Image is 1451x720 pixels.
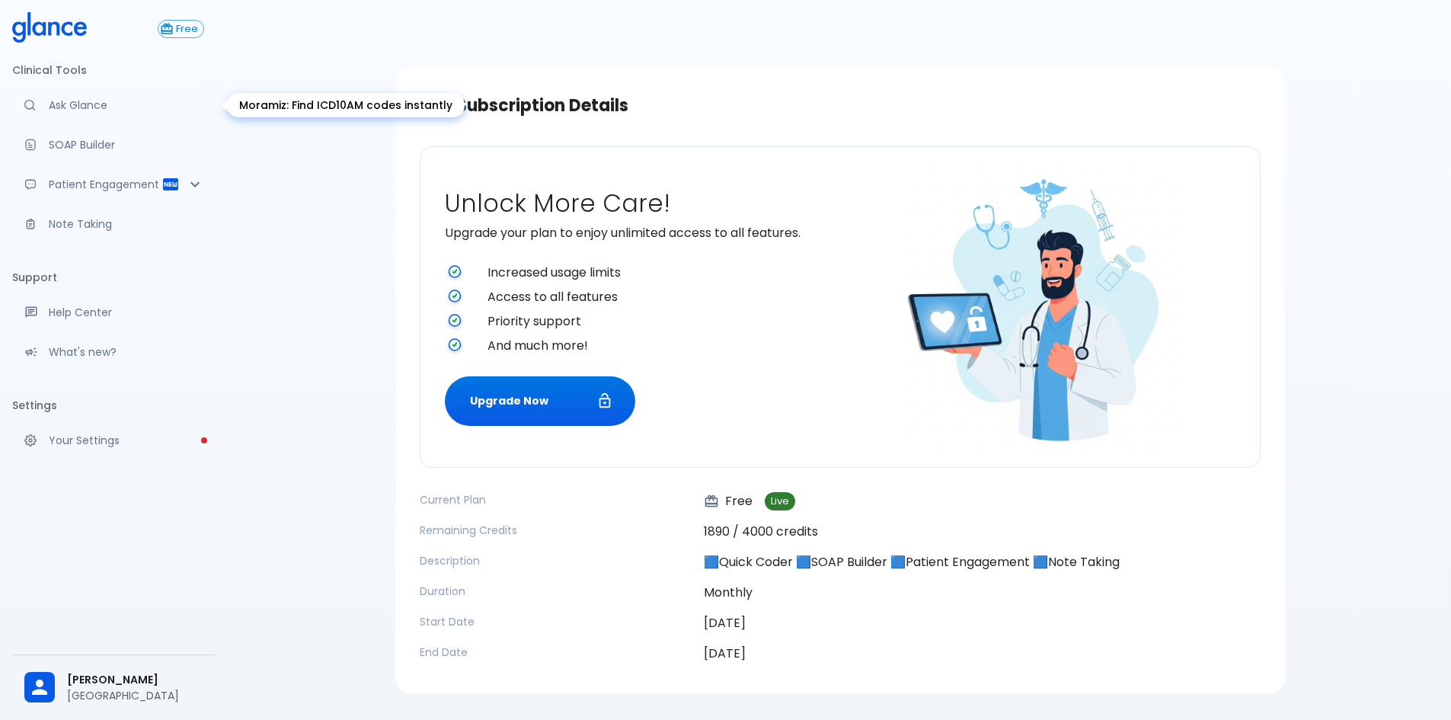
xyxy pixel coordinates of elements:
[49,344,204,360] p: What's new?
[12,128,216,162] a: Docugen: Compose a clinical documentation in seconds
[158,20,204,38] button: Free
[12,52,216,88] li: Clinical Tools
[704,614,746,632] time: [DATE]
[420,91,450,122] a: Back
[49,216,204,232] p: Note Taking
[888,153,1193,458] img: doctor-unlocking-care
[12,661,216,714] div: [PERSON_NAME][GEOGRAPHIC_DATA]
[487,312,834,331] span: Priority support
[420,645,692,660] p: End Date
[227,93,465,117] div: Moramiz: Find ICD10AM codes instantly
[487,337,834,355] span: And much more!
[445,376,635,426] button: Upgrade Now
[487,288,834,306] span: Access to all features
[445,189,834,218] h2: Unlock More Care!
[67,688,204,703] p: [GEOGRAPHIC_DATA]
[171,24,203,35] span: Free
[420,584,692,599] p: Duration
[49,305,204,320] p: Help Center
[420,614,692,629] p: Start Date
[12,424,216,457] a: Please complete account setup
[49,98,204,113] p: Ask Glance
[12,259,216,296] li: Support
[12,168,216,201] div: Patient Reports & Referrals
[420,553,692,568] p: Description
[12,296,216,329] a: Get help from our support team
[49,137,204,152] p: SOAP Builder
[704,523,1261,541] p: 1890 / 4000 credits
[487,264,834,282] span: Increased usage limits
[420,523,692,538] p: Remaining Credits
[704,645,746,662] time: [DATE]
[765,496,795,507] span: Live
[12,387,216,424] li: Settings
[12,88,216,122] a: Moramiz: Find ICD10AM codes instantly
[704,553,1261,571] p: 🟦Quick Coder 🟦SOAP Builder 🟦Patient Engagement 🟦Note Taking
[67,672,204,688] span: [PERSON_NAME]
[12,335,216,369] div: Recent updates and feature releases
[158,20,216,38] a: Click to view or change your subscription
[445,224,834,242] p: Upgrade your plan to enjoy unlimited access to all features.
[49,433,204,448] p: Your Settings
[49,177,161,192] p: Patient Engagement
[12,207,216,241] a: Advanced note-taking
[704,492,753,510] p: Free
[420,91,1261,122] h3: Subscription Details
[704,584,1261,602] p: Monthly
[420,492,692,507] p: Current Plan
